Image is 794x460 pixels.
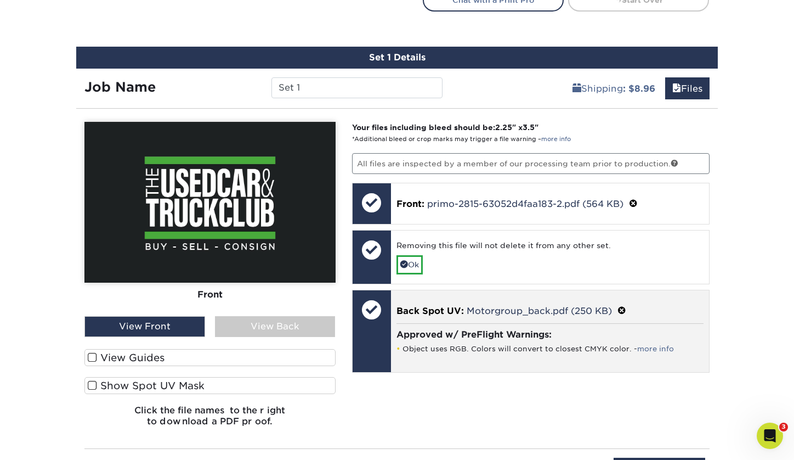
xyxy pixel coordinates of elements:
[84,282,336,306] div: Front
[17,360,26,368] button: Emoji picker
[523,123,535,132] span: 3.5
[352,153,710,174] p: All files are inspected by a member of our processing team prior to production.
[7,4,28,25] button: go back
[215,316,336,337] div: View Back
[467,306,612,316] a: Motorgroup_back.pdf (250 KB)
[53,5,124,14] h1: [PERSON_NAME]
[18,225,171,268] div: You’ll get replies here and in your email: ✉️
[9,336,210,355] textarea: Message…
[172,4,192,25] button: Home
[70,360,78,368] button: Start recording
[572,83,581,94] span: shipping
[271,77,442,98] input: Enter a job name
[9,143,180,210] div: Hi [PERSON_NAME]! At this time, that is not something we offer. They would have to create an acco...
[665,77,710,99] a: Files
[396,199,424,209] span: Front:
[84,316,205,337] div: View Front
[18,149,171,203] div: Hi [PERSON_NAME]! At this time, that is not something we offer. They would have to create an acco...
[52,360,61,368] button: Upload attachment
[35,360,43,368] button: Gif picker
[623,83,655,94] b: : $8.96
[39,63,211,109] div: is there a way to create a link for a client to check out for business cards with files and specs...
[18,317,171,446] div: Hi [PERSON_NAME]! I apologize for the delay - our Customer Service system is experiencing issues ...
[53,14,132,25] p: Active in the last 15m
[31,6,49,24] img: Profile image for Jenny
[352,136,571,143] small: *Additional bleed or crop marks may trigger a file warning –
[396,240,704,255] div: Removing this file will not delete it from any other set.
[192,4,212,24] div: Close
[9,310,211,453] div: Jenny says…
[541,136,571,143] a: more info
[187,355,206,373] button: Send a message…
[18,247,105,267] b: [EMAIL_ADDRESS][DOMAIN_NAME]
[396,306,464,316] span: Back Spot UV:
[9,117,211,143] div: Jenny says…
[757,423,783,449] iframe: Intercom live chat
[9,218,211,311] div: Operator says…
[495,123,512,132] span: 2.25
[18,273,171,295] div: Our usual reply time 🕒
[396,344,704,354] li: Object uses RGB. Colors will convert to closest CMYK color. -
[672,83,681,94] span: files
[76,47,718,69] div: Set 1 Details
[779,423,788,431] span: 3
[9,310,180,452] div: Hi [PERSON_NAME]! I apologize for the delay - our Customer Service system is experiencing issues ...
[427,199,623,209] a: primo-2815-63052d4faa183-2.pdf (564 KB)
[352,123,538,132] strong: Your files including bleed should be: " x "
[637,345,674,353] a: more info
[47,121,109,128] b: [PERSON_NAME]
[84,377,336,394] label: Show Spot UV Mask
[9,218,180,302] div: You’ll get replies here and in your email:✉️[EMAIL_ADDRESS][DOMAIN_NAME]Our usual reply time🕒A fe...
[84,349,336,366] label: View Guides
[33,119,44,130] img: Profile image for Jenny
[84,79,156,95] strong: Job Name
[396,255,423,274] a: Ok
[84,405,336,435] h6: Click the file names to the right to download a PDF proof.
[48,70,202,102] div: is there a way to create a link for a client to check out for business cards with files and specs...
[9,143,211,218] div: Jenny says…
[396,329,704,340] h4: Approved w/ PreFlight Warnings:
[565,77,662,99] a: Shipping: $8.96
[27,285,89,294] b: A few minutes
[9,63,211,117] div: Montanna says…
[47,120,187,130] div: joined the conversation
